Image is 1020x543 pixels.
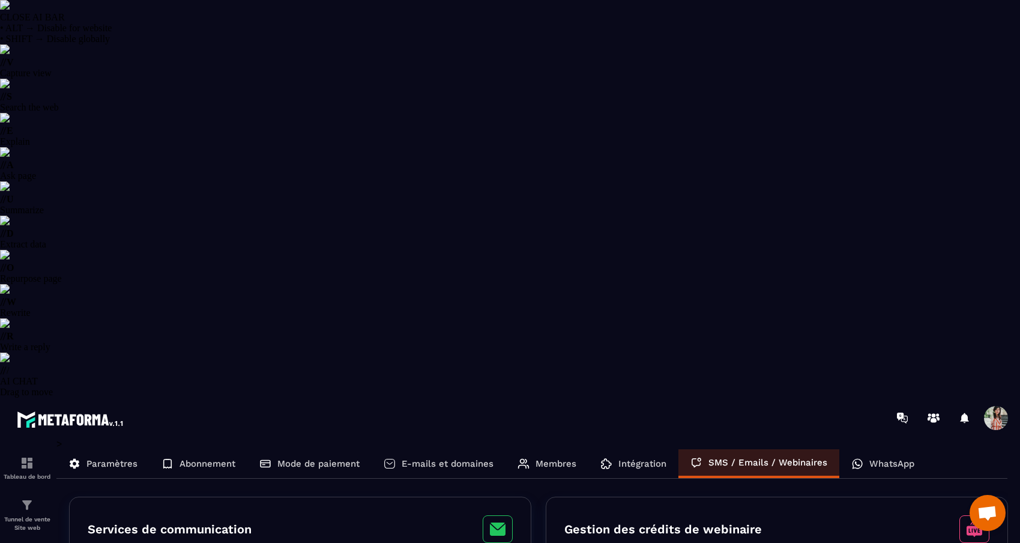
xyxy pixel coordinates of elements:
[20,456,34,470] img: formation
[564,522,762,536] h3: Gestion des crédits de webinaire
[277,458,360,469] p: Mode de paiement
[3,515,51,532] p: Tunnel de vente Site web
[869,458,914,469] p: WhatsApp
[536,458,576,469] p: Membres
[402,458,493,469] p: E-mails et domaines
[3,447,51,489] a: formationformationTableau de bord
[708,457,827,468] p: SMS / Emails / Webinaires
[3,473,51,480] p: Tableau de bord
[88,522,252,536] h3: Services de communication
[970,495,1006,531] div: Ouvrir le chat
[180,458,235,469] p: Abonnement
[618,458,666,469] p: Intégration
[3,489,51,541] a: formationformationTunnel de vente Site web
[17,408,125,430] img: logo
[86,458,137,469] p: Paramètres
[20,498,34,512] img: formation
